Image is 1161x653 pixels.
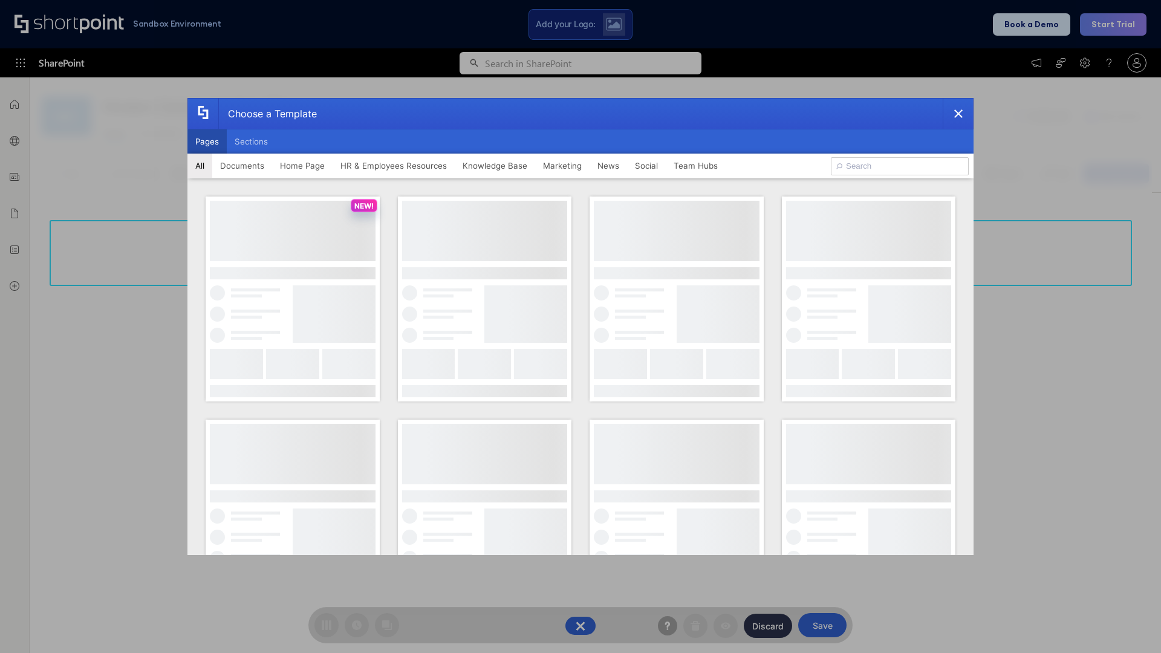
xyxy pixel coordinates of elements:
button: Knowledge Base [455,154,535,178]
p: NEW! [354,201,374,210]
button: Team Hubs [666,154,726,178]
div: Choose a Template [218,99,317,129]
button: Sections [227,129,276,154]
button: Pages [187,129,227,154]
button: Documents [212,154,272,178]
input: Search [831,157,969,175]
button: Social [627,154,666,178]
button: Marketing [535,154,590,178]
button: All [187,154,212,178]
button: HR & Employees Resources [333,154,455,178]
iframe: Chat Widget [1101,595,1161,653]
button: Home Page [272,154,333,178]
div: template selector [187,98,974,555]
button: News [590,154,627,178]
